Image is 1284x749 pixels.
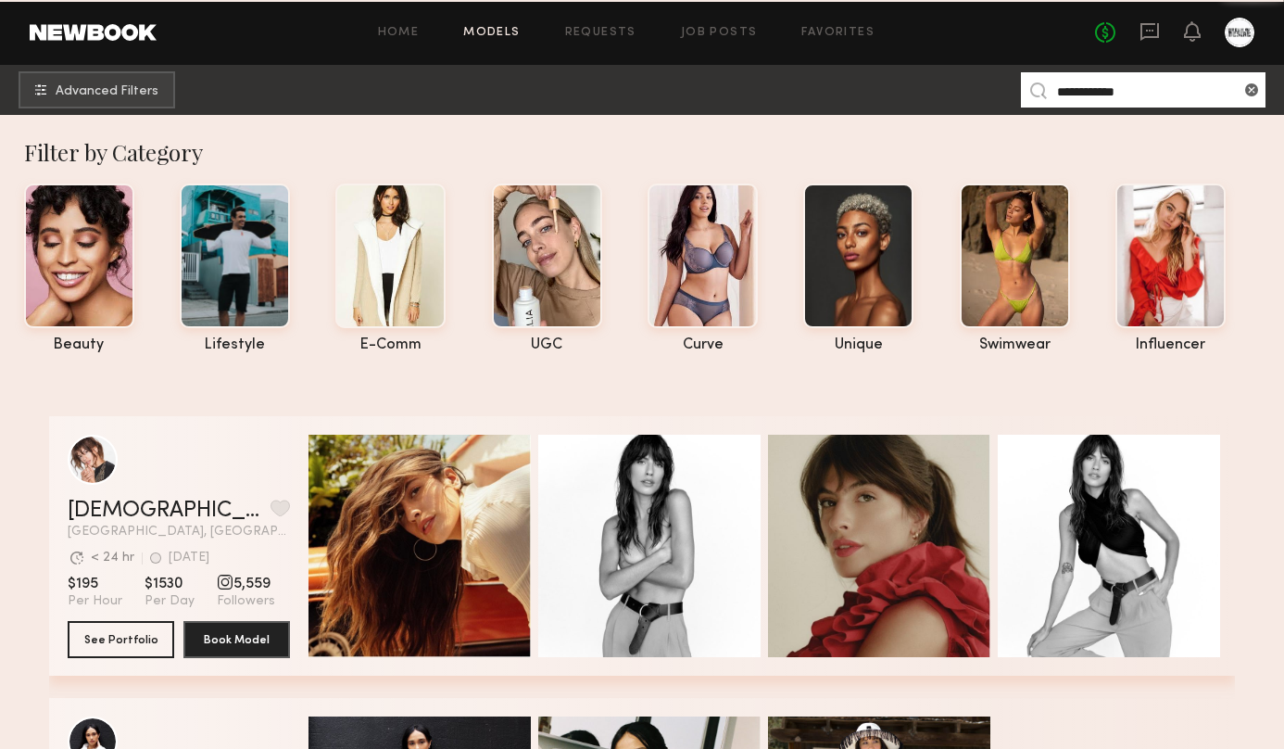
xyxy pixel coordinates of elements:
[180,337,290,353] div: lifestyle
[960,337,1070,353] div: swimwear
[68,575,122,593] span: $195
[91,552,134,565] div: < 24 hr
[803,337,913,353] div: unique
[56,85,158,98] span: Advanced Filters
[68,593,122,610] span: Per Hour
[68,500,263,522] a: [DEMOGRAPHIC_DATA][PERSON_NAME]
[492,337,602,353] div: UGC
[801,27,875,39] a: Favorites
[463,27,520,39] a: Models
[681,27,758,39] a: Job Posts
[24,137,1279,167] div: Filter by Category
[648,337,758,353] div: curve
[68,621,174,658] button: See Portfolio
[335,337,446,353] div: e-comm
[68,526,290,539] span: [GEOGRAPHIC_DATA], [GEOGRAPHIC_DATA]
[169,552,209,565] div: [DATE]
[217,593,275,610] span: Followers
[565,27,636,39] a: Requests
[145,593,195,610] span: Per Day
[24,337,134,353] div: beauty
[19,71,175,108] button: Advanced Filters
[1115,337,1226,353] div: influencer
[145,575,195,593] span: $1530
[183,621,290,658] button: Book Model
[378,27,420,39] a: Home
[217,575,275,593] span: 5,559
